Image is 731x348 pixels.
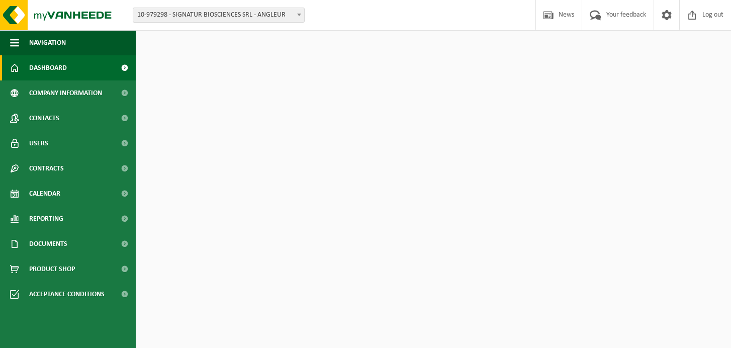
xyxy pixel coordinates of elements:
span: Navigation [29,30,66,55]
span: Product Shop [29,256,75,282]
span: Company information [29,80,102,106]
span: 10-979298 - SIGNATUR BIOSCIENCES SRL - ANGLEUR [133,8,304,22]
span: Acceptance conditions [29,282,105,307]
span: Contracts [29,156,64,181]
span: 10-979298 - SIGNATUR BIOSCIENCES SRL - ANGLEUR [133,8,305,23]
span: Documents [29,231,67,256]
span: Reporting [29,206,63,231]
span: Dashboard [29,55,67,80]
span: Users [29,131,48,156]
span: Contacts [29,106,59,131]
span: Calendar [29,181,60,206]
